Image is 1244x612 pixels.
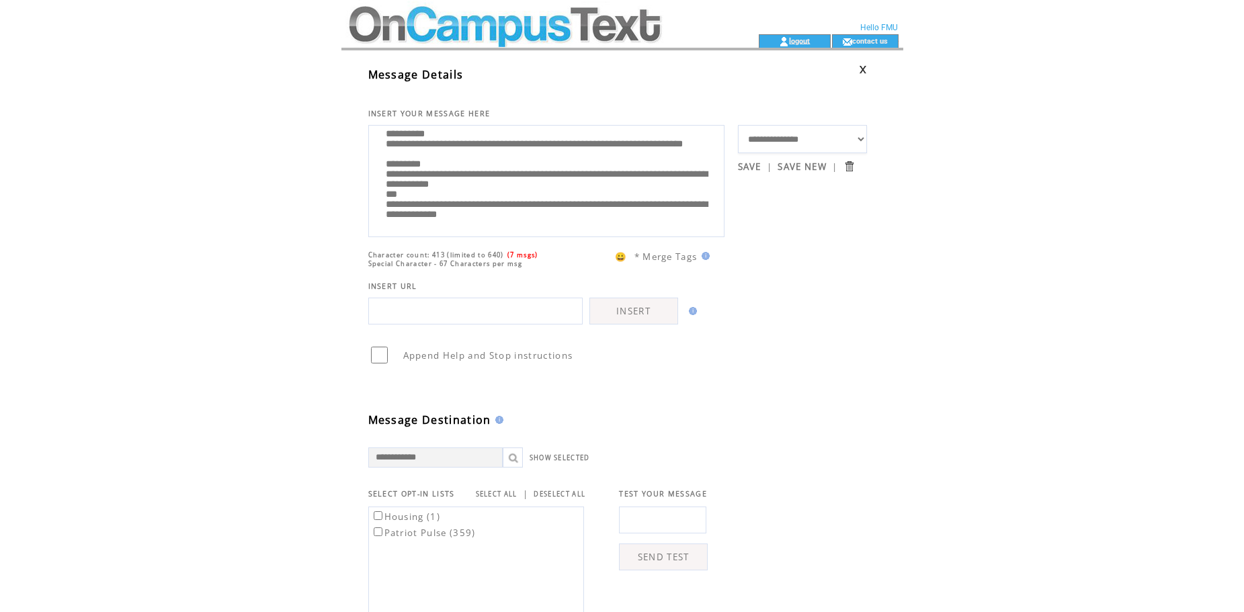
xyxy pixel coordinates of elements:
img: help.gif [698,252,710,260]
span: 😀 [615,251,627,263]
a: SHOW SELECTED [530,453,590,462]
span: Special Character - 67 Characters per msg [368,259,523,268]
span: Message Destination [368,412,491,427]
input: Housing (1) [374,511,382,520]
a: DESELECT ALL [534,490,585,498]
a: SELECT ALL [476,490,517,498]
img: account_icon.gif [779,36,789,47]
a: SEND TEST [619,543,708,570]
img: help.gif [685,307,697,315]
span: Character count: 413 (limited to 640) [368,251,504,259]
a: logout [789,36,810,45]
span: INSERT YOUR MESSAGE HERE [368,109,491,118]
a: INSERT [589,298,678,324]
span: (7 msgs) [507,251,538,259]
a: SAVE [738,161,761,173]
input: Submit [843,160,856,173]
label: Housing (1) [371,511,441,523]
span: Append Help and Stop instructions [403,349,573,361]
span: SELECT OPT-IN LISTS [368,489,455,498]
span: | [523,488,528,500]
label: Patriot Pulse (359) [371,527,476,539]
span: TEST YOUR MESSAGE [619,489,707,498]
input: Patriot Pulse (359) [374,527,382,536]
img: contact_us_icon.gif [842,36,852,47]
img: help.gif [491,416,503,424]
span: Hello FMU [860,23,898,32]
span: Message Details [368,67,464,82]
span: | [767,161,772,173]
span: | [832,161,837,173]
span: INSERT URL [368,281,417,291]
a: SAVE NEW [778,161,827,173]
a: contact us [852,36,888,45]
span: * Merge Tags [634,251,698,263]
